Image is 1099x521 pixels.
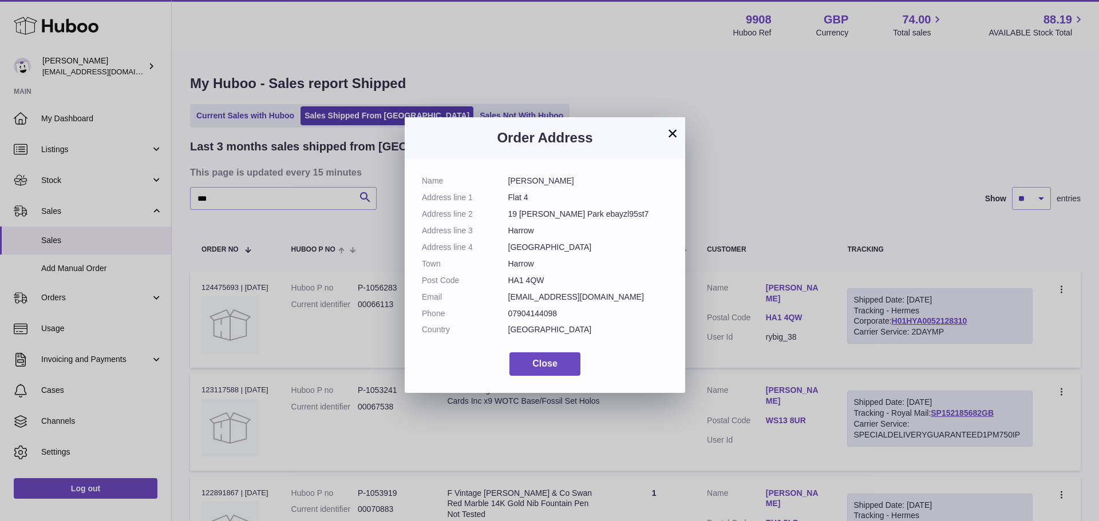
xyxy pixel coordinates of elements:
[508,324,669,335] dd: [GEOGRAPHIC_DATA]
[508,275,669,286] dd: HA1 4QW
[532,359,558,368] span: Close
[509,352,580,376] button: Close
[422,129,668,147] h3: Order Address
[422,292,508,303] dt: Email
[422,258,508,269] dt: Town
[422,225,508,236] dt: Address line 3
[422,209,508,220] dt: Address line 2
[508,209,669,220] dd: 19 [PERSON_NAME] Park ebayzl95st7
[508,292,669,303] dd: [EMAIL_ADDRESS][DOMAIN_NAME]
[666,126,679,140] button: ×
[508,308,669,319] dd: 07904144098
[508,176,669,186] dd: [PERSON_NAME]
[508,242,669,253] dd: [GEOGRAPHIC_DATA]
[422,324,508,335] dt: Country
[422,275,508,286] dt: Post Code
[422,192,508,203] dt: Address line 1
[422,308,508,319] dt: Phone
[508,258,669,269] dd: Harrow
[508,192,669,203] dd: Flat 4
[422,176,508,186] dt: Name
[422,242,508,253] dt: Address line 4
[508,225,669,236] dd: Harrow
